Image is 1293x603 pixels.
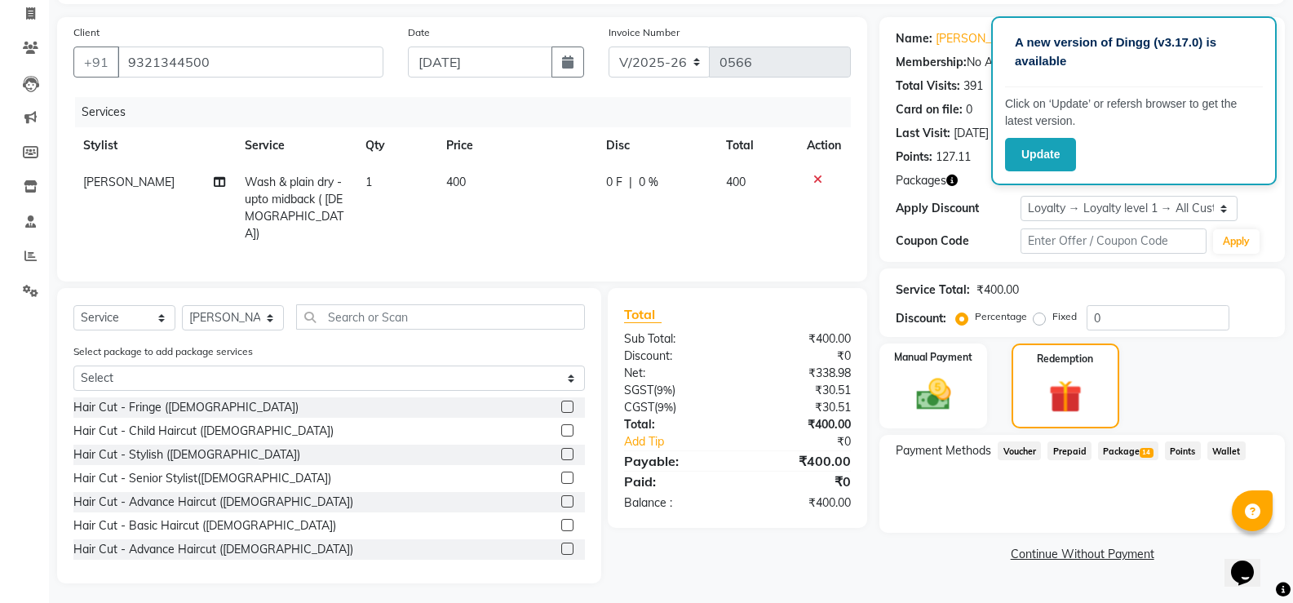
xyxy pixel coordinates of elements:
div: ₹0 [737,348,863,365]
div: Points: [896,149,932,166]
span: CGST [624,400,654,415]
img: _gift.svg [1038,376,1092,417]
img: _cash.svg [906,375,962,415]
span: Payment Methods [896,442,991,459]
span: Wallet [1207,441,1246,460]
div: 391 [963,78,983,95]
div: ₹400.00 [737,416,863,433]
span: SGST [624,383,653,397]
span: Packages [896,172,946,189]
p: Click on ‘Update’ or refersh browser to get the latest version. [1005,95,1263,130]
span: [PERSON_NAME] [83,175,175,189]
span: Points [1165,441,1201,460]
th: Price [436,127,596,164]
span: 1 [365,175,372,189]
div: Membership: [896,54,967,71]
span: 0 F [606,174,622,191]
div: Hair Cut - Advance Haircut ([DEMOGRAPHIC_DATA]) [73,494,353,511]
div: ₹400.00 [737,494,863,512]
div: Hair Cut - Child Haircut ([DEMOGRAPHIC_DATA]) [73,423,334,440]
div: No Active Membership [896,54,1269,71]
th: Disc [596,127,717,164]
th: Action [797,127,851,164]
div: ( ) [612,399,737,416]
span: 400 [446,175,466,189]
span: 9% [657,384,672,397]
label: Client [73,25,100,40]
span: Voucher [998,441,1041,460]
input: Search by Name/Mobile/Email/Code [117,47,383,78]
th: Stylist [73,127,235,164]
div: Discount: [896,310,946,327]
div: Total: [612,416,737,433]
div: ₹338.98 [737,365,863,382]
div: Card on file: [896,101,963,118]
div: ₹0 [737,472,863,491]
div: Hair Cut - Fringe ([DEMOGRAPHIC_DATA]) [73,399,299,416]
div: 0 [966,101,972,118]
div: Net: [612,365,737,382]
a: Add Tip [612,433,759,450]
label: Select package to add package services [73,344,253,359]
div: Hair Cut - Stylish ([DEMOGRAPHIC_DATA]) [73,446,300,463]
label: Percentage [975,309,1027,324]
button: +91 [73,47,119,78]
a: [PERSON_NAME] [936,30,1027,47]
div: Balance : [612,494,737,512]
span: 9% [658,401,673,414]
label: Fixed [1052,309,1077,324]
div: Hair Cut - Advance Haircut ([DEMOGRAPHIC_DATA]) [73,541,353,558]
div: Total Visits: [896,78,960,95]
span: Total [624,306,662,323]
label: Invoice Number [609,25,680,40]
div: Services [75,97,863,127]
div: Hair Cut - Senior Stylist([DEMOGRAPHIC_DATA]) [73,470,331,487]
div: ₹0 [759,433,863,450]
input: Enter Offer / Coupon Code [1021,228,1207,254]
span: | [629,174,632,191]
iframe: chat widget [1224,538,1277,587]
div: ₹30.51 [737,382,863,399]
div: Payable: [612,451,737,471]
div: ₹400.00 [976,282,1019,299]
button: Apply [1213,229,1260,254]
div: ( ) [612,382,737,399]
span: Package [1098,441,1158,460]
span: 14 [1140,448,1153,458]
div: [DATE] [954,125,989,142]
div: Sub Total: [612,330,737,348]
div: Service Total: [896,282,970,299]
div: Hair Cut - Basic Haircut ([DEMOGRAPHIC_DATA]) [73,517,336,534]
div: ₹30.51 [737,399,863,416]
div: Coupon Code [896,233,1020,250]
span: Prepaid [1047,441,1092,460]
span: 0 % [639,174,658,191]
div: Last Visit: [896,125,950,142]
div: Apply Discount [896,200,1020,217]
div: Paid: [612,472,737,491]
th: Service [235,127,356,164]
label: Manual Payment [894,350,972,365]
input: Search or Scan [296,304,585,330]
span: Wash & plain dry -upto midback ( [DEMOGRAPHIC_DATA]) [245,175,343,241]
label: Date [408,25,430,40]
div: 127.11 [936,149,971,166]
div: Name: [896,30,932,47]
th: Qty [356,127,436,164]
span: 400 [726,175,746,189]
div: Discount: [612,348,737,365]
p: A new version of Dingg (v3.17.0) is available [1015,33,1253,70]
button: Update [1005,138,1076,171]
a: Continue Without Payment [883,546,1282,563]
th: Total [716,127,797,164]
div: ₹400.00 [737,451,863,471]
div: ₹400.00 [737,330,863,348]
label: Redemption [1037,352,1093,366]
